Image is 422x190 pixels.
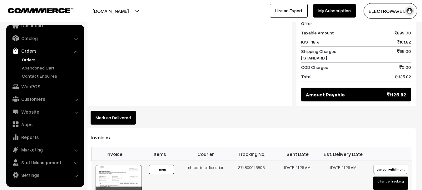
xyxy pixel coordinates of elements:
th: Courier [183,147,229,161]
th: Invoice [92,147,137,161]
span: Amount Payable [306,91,345,98]
a: WebPOS [8,81,82,92]
button: [DOMAIN_NAME] [71,3,151,19]
a: Orders [8,45,82,56]
th: Items [137,147,183,161]
a: Abandoned Cart [20,64,82,71]
a: COMMMERCE [8,6,62,14]
a: Apps [8,119,82,130]
span: COD Charges [301,64,328,70]
span: 1125.82 [387,91,406,98]
a: Customers [8,93,82,105]
span: 899.00 [395,29,411,36]
a: Contact Enquires [20,73,82,79]
a: Settings [8,169,82,181]
img: COMMMERCE [8,8,73,13]
a: Staff Management [8,157,82,168]
span: Shipping Charges [ STANDARD ] [301,48,336,61]
button: Mark as Delivered [91,111,136,125]
span: 161.82 [397,39,411,45]
a: Catalog [8,33,82,44]
a: Reports [8,131,82,143]
span: Taxable Amount [301,29,334,36]
th: Tracking No. [229,147,275,161]
a: My Subscription [313,4,356,18]
img: user [405,6,414,16]
span: 1125.82 [395,73,411,80]
span: 65.00 [397,48,411,61]
button: ELECTROWAVE DE… [364,3,417,19]
span: - [409,20,411,27]
a: Orders [20,56,82,63]
button: Change Tracking Info [373,177,408,190]
a: Hire an Expert [270,4,308,18]
th: Est. Delivery Date [320,147,366,161]
span: Offer [301,20,312,27]
a: Website [8,106,82,117]
span: IGST 18% [301,39,320,45]
span: 0.00 [400,64,411,70]
button: Cancel Fulfillment [374,165,407,174]
button: 1 Item [149,165,174,174]
span: Total [301,73,311,80]
a: Dashboard [8,20,82,31]
a: Marketing [8,144,82,155]
span: Invoices [91,134,117,141]
th: Sent Date [275,147,320,161]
